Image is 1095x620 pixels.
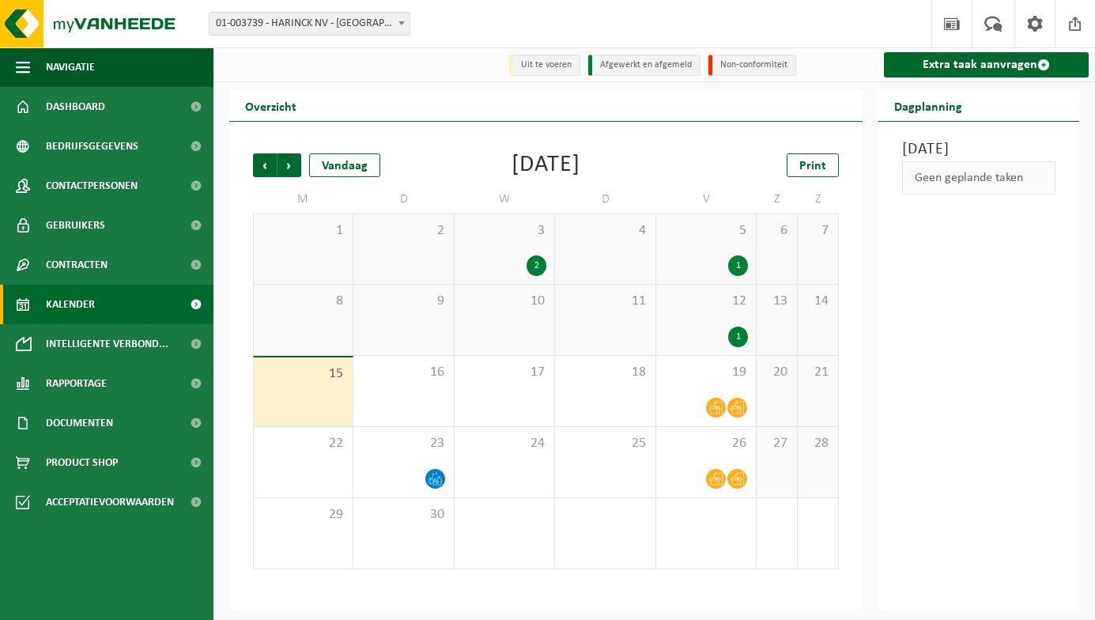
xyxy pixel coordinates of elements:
[563,435,647,452] span: 25
[46,87,105,127] span: Dashboard
[588,55,700,76] li: Afgewerkt en afgemeld
[309,153,380,177] div: Vandaag
[229,90,312,121] h2: Overzicht
[46,403,113,443] span: Documenten
[46,482,174,522] span: Acceptatievoorwaarden
[765,435,789,452] span: 27
[278,153,301,177] span: Volgende
[806,364,830,381] span: 21
[46,364,107,403] span: Rapportage
[798,185,839,214] td: Z
[361,506,445,524] span: 30
[253,153,277,177] span: Vorige
[656,185,757,214] td: V
[664,293,748,310] span: 12
[210,13,410,35] span: 01-003739 - HARINCK NV - WIELSBEKE
[262,506,345,524] span: 29
[878,90,978,121] h2: Dagplanning
[555,185,655,214] td: D
[902,161,1055,195] div: Geen geplande taken
[46,127,138,166] span: Bedrijfsgegevens
[765,222,789,240] span: 6
[765,364,789,381] span: 20
[563,222,647,240] span: 4
[262,365,345,383] span: 15
[664,435,748,452] span: 26
[664,222,748,240] span: 5
[806,293,830,310] span: 14
[253,185,353,214] td: M
[728,255,748,276] div: 1
[664,364,748,381] span: 19
[512,153,580,177] div: [DATE]
[463,435,546,452] span: 24
[902,138,1055,161] h3: [DATE]
[463,364,546,381] span: 17
[361,293,445,310] span: 9
[708,55,796,76] li: Non-conformiteit
[806,435,830,452] span: 28
[563,364,647,381] span: 18
[361,364,445,381] span: 16
[527,255,546,276] div: 2
[563,293,647,310] span: 11
[209,12,410,36] span: 01-003739 - HARINCK NV - WIELSBEKE
[46,443,118,482] span: Product Shop
[46,166,138,206] span: Contactpersonen
[463,222,546,240] span: 3
[884,52,1089,77] a: Extra taak aanvragen
[46,206,105,245] span: Gebruikers
[728,327,748,347] div: 1
[46,245,108,285] span: Contracten
[806,222,830,240] span: 7
[757,185,798,214] td: Z
[463,293,546,310] span: 10
[262,435,345,452] span: 22
[799,160,826,172] span: Print
[509,55,580,76] li: Uit te voeren
[262,293,345,310] span: 8
[46,285,95,324] span: Kalender
[46,47,95,87] span: Navigatie
[455,185,555,214] td: W
[765,293,789,310] span: 13
[361,435,445,452] span: 23
[787,153,839,177] a: Print
[46,324,168,364] span: Intelligente verbond...
[361,222,445,240] span: 2
[353,185,454,214] td: D
[262,222,345,240] span: 1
